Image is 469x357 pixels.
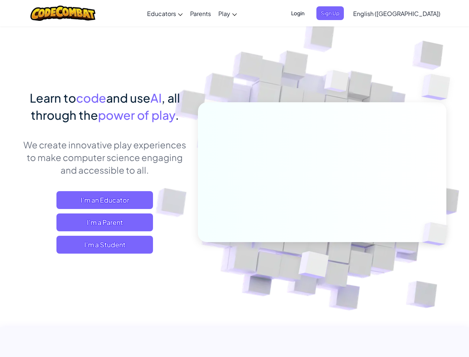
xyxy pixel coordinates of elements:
[56,191,153,209] a: I'm an Educator
[410,207,465,261] img: Overlap cubes
[175,107,179,122] span: .
[143,3,186,23] a: Educators
[56,236,153,254] button: I'm a Student
[310,55,364,111] img: Overlap cubes
[215,3,241,23] a: Play
[56,213,153,231] a: I'm a Parent
[218,10,230,17] span: Play
[76,90,106,105] span: code
[287,6,309,20] button: Login
[316,6,344,20] button: Sign Up
[280,235,346,297] img: Overlap cubes
[186,3,215,23] a: Parents
[23,138,187,176] p: We create innovative play experiences to make computer science engaging and accessible to all.
[353,10,440,17] span: English ([GEOGRAPHIC_DATA])
[106,90,150,105] span: and use
[98,107,175,122] span: power of play
[349,3,444,23] a: English ([GEOGRAPHIC_DATA])
[150,90,162,105] span: AI
[147,10,176,17] span: Educators
[30,6,95,21] img: CodeCombat logo
[30,90,76,105] span: Learn to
